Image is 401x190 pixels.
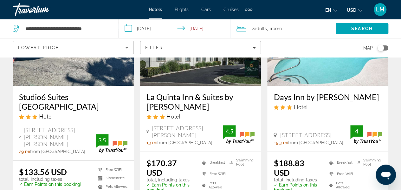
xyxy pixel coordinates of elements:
a: Studio6 Suites [GEOGRAPHIC_DATA] [19,92,127,111]
ins: $170.37 USD [146,158,177,177]
span: [STREET_ADDRESS] [280,132,331,139]
button: Toggle map [373,45,388,51]
li: Swimming Pool [226,158,255,166]
span: en [325,8,331,13]
a: Days Inn by [PERSON_NAME] [274,92,382,102]
span: Hotel [294,103,307,110]
li: Free WiFi [326,170,354,178]
div: 3 star Hotel [146,113,255,120]
span: USD [347,8,356,13]
input: Search hotel destination [25,24,108,33]
span: Lowest Price [18,45,59,50]
button: Travelers: 2 adults, 0 children [230,19,336,38]
button: Select check in and out date [118,19,230,38]
img: TrustYou guest rating badge [223,125,255,144]
li: Kitchenette [95,176,127,181]
button: Change currency [347,5,362,15]
p: total, including taxes [146,177,194,182]
span: from [GEOGRAPHIC_DATA] [288,140,343,145]
span: 29 mi [19,149,30,154]
button: Change language [325,5,337,15]
span: Adults [254,26,267,31]
span: Hotel [166,113,180,120]
li: Pets Allowed [95,184,127,189]
a: Cruises [223,7,239,12]
span: [STREET_ADDRESS][PERSON_NAME] [152,125,223,139]
img: TrustYou guest rating badge [96,134,127,153]
div: 3 star Hotel [19,113,127,120]
button: Filters [140,41,261,54]
span: , 1 [267,24,282,33]
p: total, including taxes [19,177,81,182]
ins: $188.83 USD [274,158,304,177]
span: from [GEOGRAPHIC_DATA] [157,140,212,145]
div: 3 star Hotel [274,103,382,110]
li: Pets Allowed [326,181,354,189]
div: 4.5 [223,127,236,135]
div: 4 [350,127,363,135]
li: Breakfast [326,158,354,166]
span: from [GEOGRAPHIC_DATA] [30,149,85,154]
li: Swimming Pool [354,158,382,166]
mat-select: Sort by [18,44,128,51]
a: Hotels [149,7,162,12]
ins: $133.56 USD [19,167,67,177]
img: TrustYou guest rating badge [350,125,382,144]
li: Pets Allowed [199,181,227,189]
span: Hotel [39,113,53,120]
li: Free WiFi [199,170,227,178]
span: 13 mi [146,140,157,145]
button: Search [336,23,388,34]
span: 2 [252,24,267,33]
p: total, including taxes [274,177,321,182]
span: Filter [145,45,163,50]
span: LM [376,6,385,13]
a: Flights [175,7,189,12]
iframe: Button to launch messaging window [376,165,396,185]
div: 3.5 [96,136,108,144]
button: User Menu [372,3,388,16]
span: Room [271,26,282,31]
button: Extra navigation items [245,4,252,15]
span: [STREET_ADDRESS][PERSON_NAME][PERSON_NAME] [24,126,96,147]
li: Breakfast [199,158,227,166]
span: Map [363,44,373,52]
a: Cars [201,7,211,12]
a: Travorium [13,1,76,18]
p: ✓ Earn Points on this booking! [19,182,81,187]
span: 15.3 mi [274,140,288,145]
a: La Quinta Inn & Suites by [PERSON_NAME] [146,92,255,111]
span: Search [351,26,373,31]
li: Free WiFi [95,167,127,173]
